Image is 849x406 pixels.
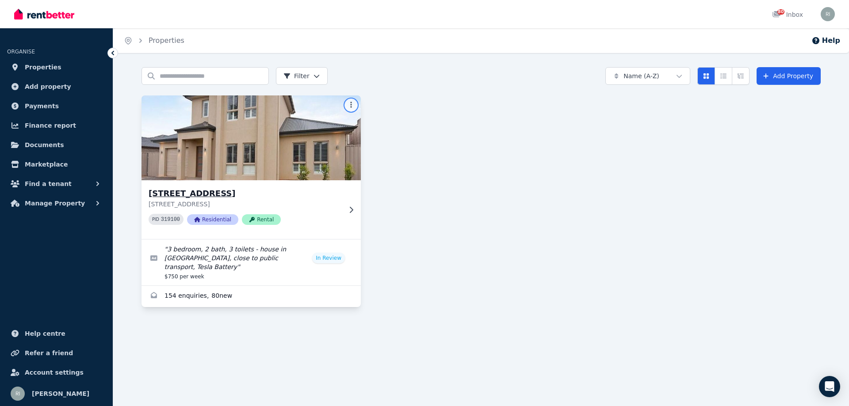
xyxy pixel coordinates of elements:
[149,187,341,200] h3: [STREET_ADDRESS]
[113,28,195,53] nav: Breadcrumb
[345,99,357,111] button: More options
[25,140,64,150] span: Documents
[7,344,106,362] a: Refer a friend
[7,325,106,342] a: Help centre
[25,348,73,358] span: Refer a friend
[7,58,106,76] a: Properties
[732,67,750,85] button: Expanded list view
[7,156,106,173] a: Marketplace
[149,200,341,209] p: [STREET_ADDRESS]
[7,194,106,212] button: Manage Property
[149,36,184,45] a: Properties
[7,117,106,134] a: Finance report
[136,93,367,182] img: 49 Dunorlan Road, Edwardstown
[697,67,715,85] button: Card view
[141,286,361,307] a: Enquiries for 49 Dunorlan Road, Edwardstown
[141,239,361,285] a: Edit listing: 3 bedroom, 2 bath, 3 toilets - house in Edwardstown, close to public transport, Tes...
[32,388,89,399] span: [PERSON_NAME]
[14,8,74,21] img: RentBetter
[187,214,238,225] span: Residential
[7,97,106,115] a: Payments
[152,217,159,222] small: PID
[605,67,690,85] button: Name (A-Z)
[697,67,750,85] div: View options
[25,328,65,339] span: Help centre
[25,101,59,111] span: Payments
[7,364,106,381] a: Account settings
[811,35,840,46] button: Help
[757,67,821,85] a: Add Property
[242,214,281,225] span: Rental
[283,72,310,80] span: Filter
[25,120,76,131] span: Finance report
[7,136,106,154] a: Documents
[25,81,71,92] span: Add property
[772,10,803,19] div: Inbox
[25,62,61,72] span: Properties
[25,159,68,170] span: Marketplace
[25,367,84,378] span: Account settings
[161,216,180,223] code: 319100
[25,198,85,209] span: Manage Property
[821,7,835,21] img: Rajshekar Indela
[819,376,840,397] div: Open Intercom Messenger
[623,72,659,80] span: Name (A-Z)
[276,67,328,85] button: Filter
[7,49,35,55] span: ORGANISE
[777,9,784,15] span: 80
[11,387,25,401] img: Rajshekar Indela
[141,95,361,239] a: 49 Dunorlan Road, Edwardstown[STREET_ADDRESS][STREET_ADDRESS]PID 319100ResidentialRental
[715,67,732,85] button: Compact list view
[7,78,106,95] a: Add property
[7,175,106,193] button: Find a tenant
[25,178,72,189] span: Find a tenant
